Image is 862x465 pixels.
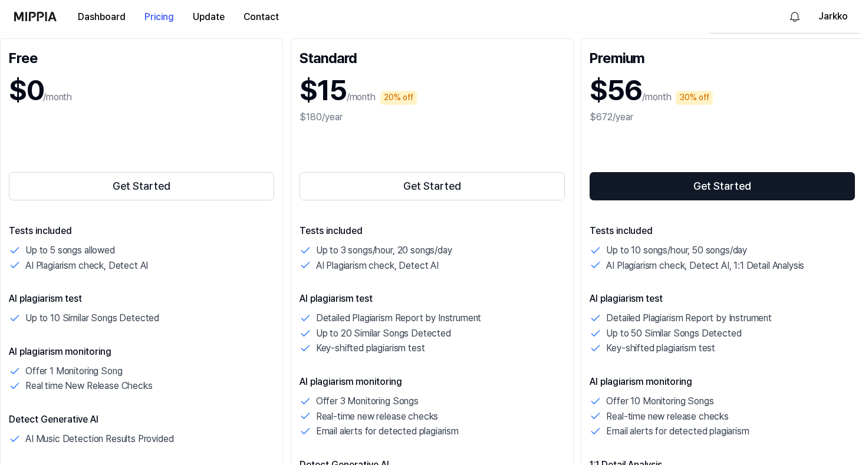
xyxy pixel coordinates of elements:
[380,91,417,105] div: 20% off
[606,326,741,341] p: Up to 50 Similar Songs Detected
[300,172,565,200] button: Get Started
[316,326,451,341] p: Up to 20 Similar Songs Detected
[300,71,347,110] h1: $15
[9,413,274,427] p: Detect Generative AI
[316,394,419,409] p: Offer 3 Monitoring Songs
[14,12,57,21] img: logo
[590,47,855,66] div: Premium
[135,5,183,29] button: Pricing
[818,9,848,24] button: Jarkko
[9,71,43,110] h1: $0
[43,90,72,104] p: /month
[183,1,234,33] a: Update
[25,243,115,258] p: Up to 5 songs allowed
[300,47,565,66] div: Standard
[300,224,565,238] p: Tests included
[300,375,565,389] p: AI plagiarism monitoring
[606,258,804,273] p: AI Plagiarism check, Detect AI, 1:1 Detail Analysis
[606,409,729,424] p: Real-time new release checks
[606,394,713,409] p: Offer 10 Monitoring Songs
[25,311,159,326] p: Up to 10 Similar Songs Detected
[300,292,565,306] p: AI plagiarism test
[9,224,274,238] p: Tests included
[234,5,288,29] button: Contact
[590,375,855,389] p: AI plagiarism monitoring
[300,110,565,124] div: $180/year
[316,409,439,424] p: Real-time new release checks
[590,172,855,200] button: Get Started
[25,431,173,447] p: AI Music Detection Results Provided
[590,170,855,203] a: Get Started
[9,170,274,203] a: Get Started
[25,378,153,394] p: Real time New Release Checks
[135,1,183,33] a: Pricing
[788,9,802,24] img: 알림
[316,311,482,326] p: Detailed Plagiarism Report by Instrument
[590,71,642,110] h1: $56
[300,170,565,203] a: Get Started
[68,5,135,29] button: Dashboard
[590,224,855,238] p: Tests included
[25,258,148,273] p: AI Plagiarism check, Detect AI
[642,90,671,104] p: /month
[9,172,274,200] button: Get Started
[316,243,452,258] p: Up to 3 songs/hour, 20 songs/day
[676,91,713,105] div: 30% off
[9,292,274,306] p: AI plagiarism test
[9,345,274,359] p: AI plagiarism monitoring
[606,311,772,326] p: Detailed Plagiarism Report by Instrument
[606,424,749,439] p: Email alerts for detected plagiarism
[590,292,855,306] p: AI plagiarism test
[606,243,747,258] p: Up to 10 songs/hour, 50 songs/day
[316,341,425,356] p: Key-shifted plagiarism test
[9,47,274,66] div: Free
[316,424,459,439] p: Email alerts for detected plagiarism
[316,258,439,273] p: AI Plagiarism check, Detect AI
[347,90,376,104] p: /month
[606,341,715,356] p: Key-shifted plagiarism test
[590,110,855,124] div: $672/year
[183,5,234,29] button: Update
[25,364,122,379] p: Offer 1 Monitoring Song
